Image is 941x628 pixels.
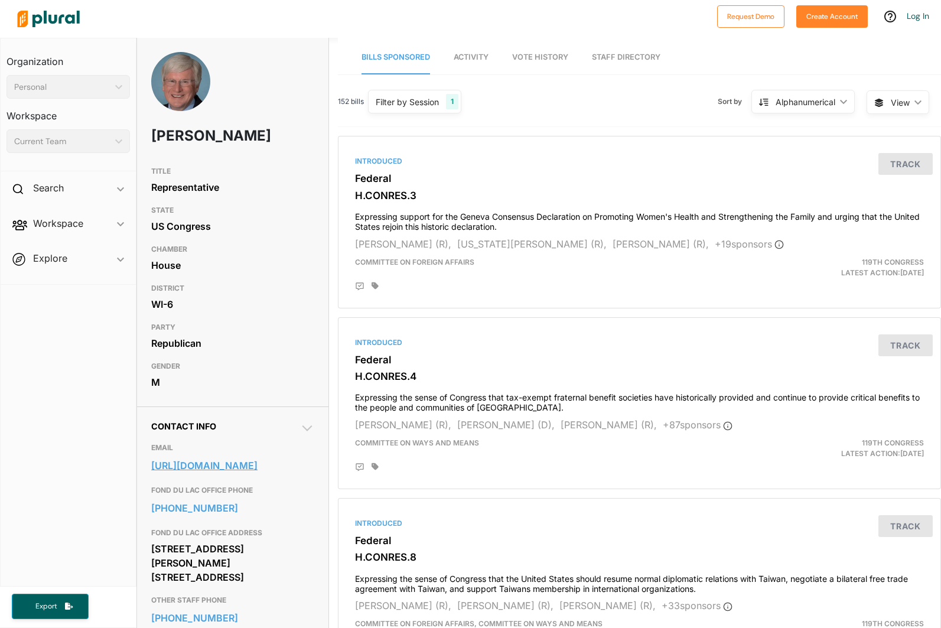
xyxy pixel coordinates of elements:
span: Committee on Foreign Affairs, Committee on Ways and Means [355,619,603,628]
a: Staff Directory [592,41,660,74]
div: Introduced [355,518,924,529]
a: Request Demo [717,9,784,22]
a: [URL][DOMAIN_NAME] [151,457,314,474]
h4: Expressing the sense of Congress that the United States should resume normal diplomatic relations... [355,568,924,594]
button: Export [12,594,89,619]
span: Contact Info [151,421,216,431]
div: Add Position Statement [355,282,364,291]
span: [PERSON_NAME] (D), [457,419,555,431]
div: Introduced [355,337,924,348]
span: Activity [454,53,489,61]
h3: FOND DU LAC OFFICE PHONE [151,483,314,497]
h3: Workspace [6,99,130,125]
h4: Expressing the sense of Congress that tax-exempt fraternal benefit societies have historically pr... [355,387,924,413]
span: Vote History [512,53,568,61]
div: Add Position Statement [355,463,364,472]
h3: CHAMBER [151,242,314,256]
span: + 33 sponsor s [662,600,732,611]
span: View [891,96,910,109]
h3: OTHER STAFF PHONE [151,593,314,607]
div: [STREET_ADDRESS][PERSON_NAME] [STREET_ADDRESS] [151,540,314,586]
h3: Federal [355,173,924,184]
span: [PERSON_NAME] (R), [613,238,709,250]
h3: STATE [151,203,314,217]
div: Alphanumerical [776,96,835,108]
h3: TITLE [151,164,314,178]
button: Track [878,515,933,537]
h3: H.CONRES.3 [355,190,924,201]
h1: [PERSON_NAME] [151,118,249,154]
span: Export [27,601,65,611]
a: Bills Sponsored [362,41,430,74]
div: Add tags [372,282,379,290]
h3: DISTRICT [151,281,314,295]
h3: PARTY [151,320,314,334]
span: [US_STATE][PERSON_NAME] (R), [457,238,607,250]
span: + 19 sponsor s [715,238,784,250]
a: [PHONE_NUMBER] [151,609,314,627]
span: [PERSON_NAME] (R), [355,238,451,250]
div: Add tags [372,463,379,471]
h3: Federal [355,354,924,366]
a: [PHONE_NUMBER] [151,499,314,517]
span: Bills Sponsored [362,53,430,61]
div: US Congress [151,217,314,235]
a: Log In [907,11,929,21]
h3: FOND DU LAC OFFICE ADDRESS [151,526,314,540]
img: Headshot of Glenn Grothman [151,52,210,124]
h3: Organization [6,44,130,70]
h3: EMAIL [151,441,314,455]
span: [PERSON_NAME] (R), [559,600,656,611]
div: House [151,256,314,274]
span: 152 bills [338,96,364,107]
span: Committee on Foreign Affairs [355,258,474,266]
div: Current Team [14,135,110,148]
div: Representative [151,178,314,196]
a: Create Account [796,9,868,22]
span: Sort by [718,96,751,107]
span: Committee on Ways and Means [355,438,479,447]
span: [PERSON_NAME] (R), [355,419,451,431]
div: Filter by Session [376,96,439,108]
span: [PERSON_NAME] (R), [561,419,657,431]
a: Vote History [512,41,568,74]
h3: Federal [355,535,924,546]
span: [PERSON_NAME] (R), [457,600,553,611]
h3: H.CONRES.8 [355,551,924,563]
div: Introduced [355,156,924,167]
button: Track [878,153,933,175]
div: 1 [446,94,458,109]
span: 119th Congress [862,619,924,628]
button: Track [878,334,933,356]
div: Latest Action: [DATE] [737,257,933,278]
div: Republican [151,334,314,352]
button: Request Demo [717,5,784,28]
button: Create Account [796,5,868,28]
span: 119th Congress [862,438,924,447]
a: Activity [454,41,489,74]
span: + 87 sponsor s [663,419,732,431]
h3: GENDER [151,359,314,373]
div: Personal [14,81,110,93]
h3: H.CONRES.4 [355,370,924,382]
h4: Expressing support for the Geneva Consensus Declaration on Promoting Women's Health and Strengthe... [355,206,924,232]
div: Latest Action: [DATE] [737,438,933,459]
div: M [151,373,314,391]
span: [PERSON_NAME] (R), [355,600,451,611]
span: 119th Congress [862,258,924,266]
div: WI-6 [151,295,314,313]
h2: Search [33,181,64,194]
